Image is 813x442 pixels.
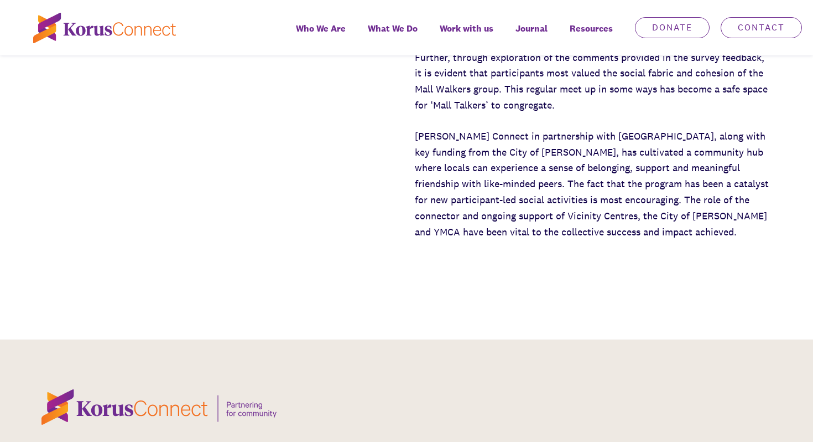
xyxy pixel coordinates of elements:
a: Donate [635,17,710,38]
a: What We Do [357,16,429,55]
div: Resources [559,16,624,55]
span: What We Do [368,20,418,37]
span: Work with us [440,20,493,37]
a: Who We Are [285,16,357,55]
a: Contact [721,17,802,38]
img: korus-connect%2Fc5177985-88d5-491d-9cd7-4a1febad1357_logo.svg [33,13,176,43]
img: korus-connect%2F3bb1268c-e78d-4311-9d6e-a58205fa809b_logo-tagline.svg [41,389,277,425]
span: Journal [515,20,548,37]
a: Journal [504,16,559,55]
a: Work with us [429,16,504,55]
span: Who We Are [296,20,346,37]
p: [PERSON_NAME] Connect in partnership with [GEOGRAPHIC_DATA], along with key funding from the City... [415,129,772,240]
p: Further, through exploration of the comments provided in the survey feedback, it is evident that ... [415,50,772,114]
